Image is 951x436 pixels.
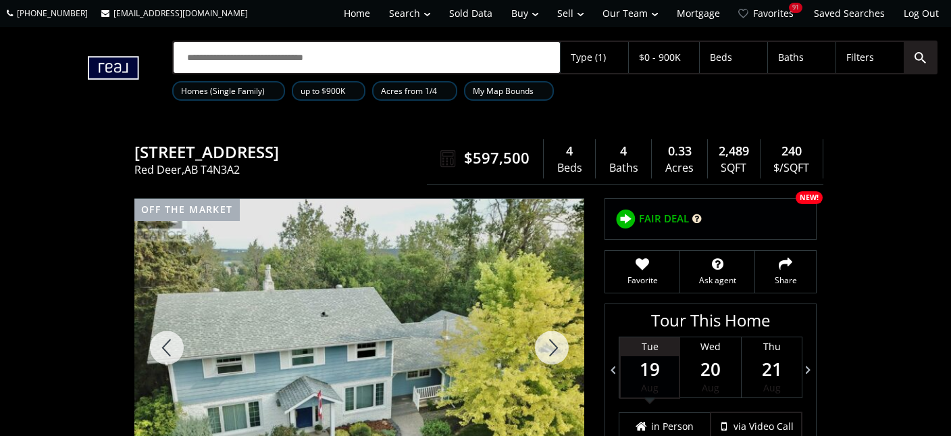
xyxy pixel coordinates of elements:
[113,7,248,19] span: [EMAIL_ADDRESS][DOMAIN_NAME]
[742,360,802,379] span: 21
[762,274,809,286] span: Share
[14,43,145,98] img: Logo
[612,274,673,286] span: Favorite
[687,274,748,286] span: Ask agent
[571,53,606,62] div: Type (1)
[550,158,588,178] div: Beds
[710,53,732,62] div: Beds
[767,143,816,160] div: 240
[619,311,802,337] h3: Tour This Home
[134,199,240,221] div: off the market
[134,143,434,164] span: 5148 43 Avenue
[621,360,679,379] span: 19
[172,81,285,101] div: Homes (Single Family)
[659,158,700,178] div: Acres
[680,337,740,356] div: Wed
[778,53,804,62] div: Baths
[17,7,88,19] span: [PHONE_NUMBER]
[641,381,659,394] span: Aug
[789,3,802,13] div: 91
[602,158,644,178] div: Baths
[464,147,530,168] span: $597,500
[612,205,639,233] img: rating icon
[372,81,457,101] div: Acres from 1/4
[134,164,434,175] span: Red Deer , AB T4N3A2
[464,81,554,101] div: My Map Bounds
[719,143,749,160] span: 2,489
[639,212,689,226] span: FAIR DEAL
[763,381,781,394] span: Aug
[742,337,802,356] div: Thu
[639,53,681,62] div: $0 - 900K
[767,158,816,178] div: $/SQFT
[734,420,794,433] span: via Video Call
[550,143,588,160] div: 4
[651,420,694,433] span: in Person
[621,337,679,356] div: Tue
[702,381,719,394] span: Aug
[602,143,644,160] div: 4
[846,53,874,62] div: Filters
[715,158,753,178] div: SQFT
[292,81,365,101] div: up to $900K
[95,1,255,26] a: [EMAIL_ADDRESS][DOMAIN_NAME]
[796,191,823,204] div: NEW!
[659,143,700,160] div: 0.33
[680,360,740,379] span: 20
